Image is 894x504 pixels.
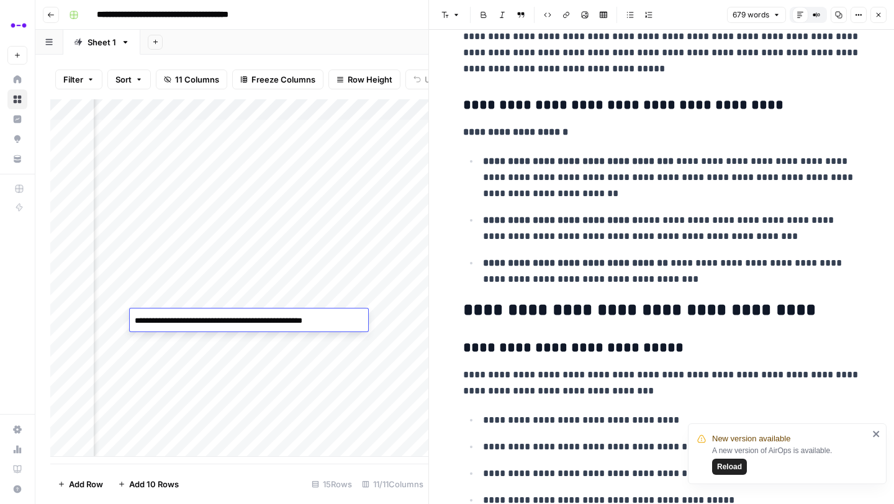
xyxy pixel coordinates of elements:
button: Add Row [50,474,111,494]
button: Row Height [328,70,400,89]
span: Add Row [69,478,103,490]
span: 11 Columns [175,73,219,86]
button: Undo [405,70,454,89]
a: Usage [7,439,27,459]
img: Abacum Logo [7,14,30,37]
button: close [872,429,881,439]
span: 679 words [733,9,769,20]
div: 15 Rows [307,474,357,494]
div: A new version of AirOps is available. [712,445,869,475]
button: 679 words [727,7,786,23]
button: 11 Columns [156,70,227,89]
span: Add 10 Rows [129,478,179,490]
a: Settings [7,420,27,439]
div: 11/11 Columns [357,474,428,494]
span: Sort [115,73,132,86]
span: Filter [63,73,83,86]
a: Learning Hub [7,459,27,479]
button: Add 10 Rows [111,474,186,494]
a: Home [7,70,27,89]
a: Insights [7,109,27,129]
span: Freeze Columns [251,73,315,86]
a: Your Data [7,149,27,169]
button: Sort [107,70,151,89]
button: Workspace: Abacum [7,10,27,41]
span: New version available [712,433,790,445]
button: Help + Support [7,479,27,499]
a: Browse [7,89,27,109]
button: Filter [55,70,102,89]
a: Opportunities [7,129,27,149]
button: Reload [712,459,747,475]
span: Row Height [348,73,392,86]
a: Sheet 1 [63,30,140,55]
div: Sheet 1 [88,36,116,48]
button: Freeze Columns [232,70,323,89]
span: Reload [717,461,742,472]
